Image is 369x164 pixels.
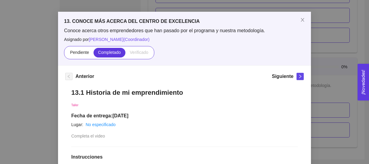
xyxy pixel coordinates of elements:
span: Conoce acerca otros emprendedores que han pasado por el programa y nuestra metodología. [64,27,305,34]
span: Completa el video [71,134,105,138]
span: [PERSON_NAME] ( Coordinador ) [89,37,150,42]
h1: 13.1 Historia de mi emprendimiento [71,88,298,97]
h5: Siguiente [272,73,294,80]
h1: Fecha de entrega: [DATE] [71,113,298,119]
article: Lugar: [71,121,83,128]
h5: Anterior [75,73,94,80]
span: Pendiente [70,50,89,55]
h5: 13. CONOCE MÁS ACERCA DEL CENTRO DE EXCELENCIA [64,18,305,25]
span: Taller [71,104,78,107]
h1: Instrucciones [71,154,298,160]
span: close [300,17,305,22]
button: Open Feedback Widget [358,64,369,101]
a: No especificado [86,122,116,127]
span: Completado [98,50,121,55]
button: right [297,73,304,80]
button: Close [294,12,311,29]
button: left [65,73,72,80]
span: right [297,74,303,79]
span: Asignado por [64,36,305,43]
span: Verificado [130,50,148,55]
